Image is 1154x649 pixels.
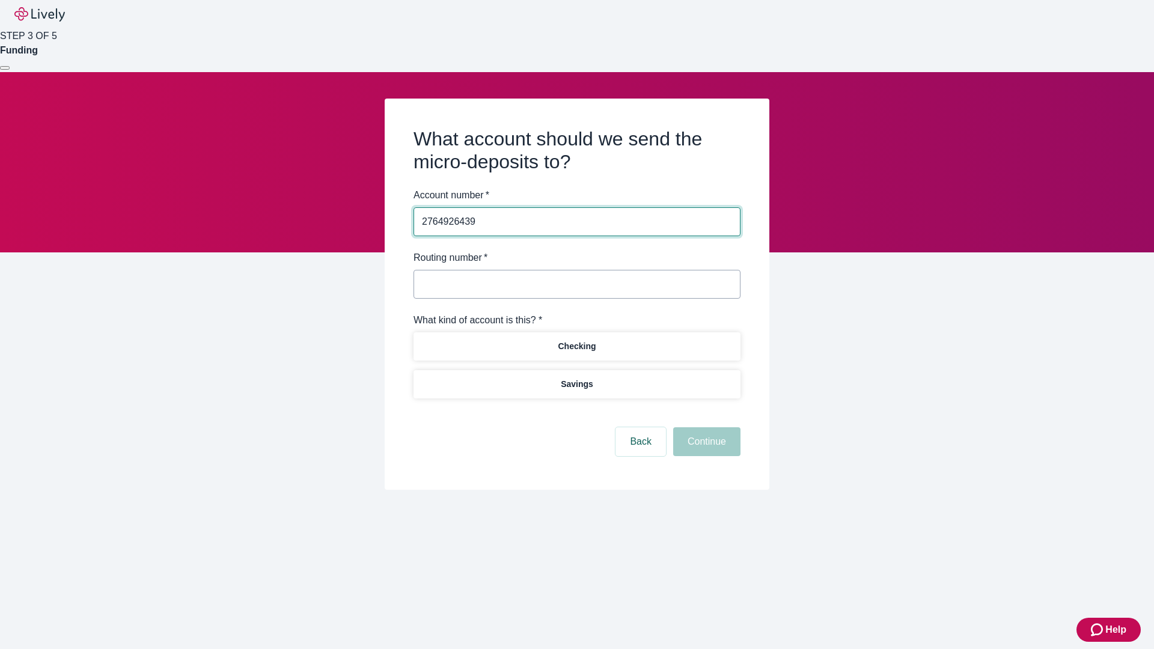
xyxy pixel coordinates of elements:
[1076,618,1141,642] button: Zendesk support iconHelp
[14,7,65,22] img: Lively
[558,340,596,353] p: Checking
[615,427,666,456] button: Back
[414,370,740,398] button: Savings
[414,127,740,174] h2: What account should we send the micro-deposits to?
[414,313,542,328] label: What kind of account is this? *
[414,332,740,361] button: Checking
[1105,623,1126,637] span: Help
[1091,623,1105,637] svg: Zendesk support icon
[414,251,487,265] label: Routing number
[561,378,593,391] p: Savings
[414,188,489,203] label: Account number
